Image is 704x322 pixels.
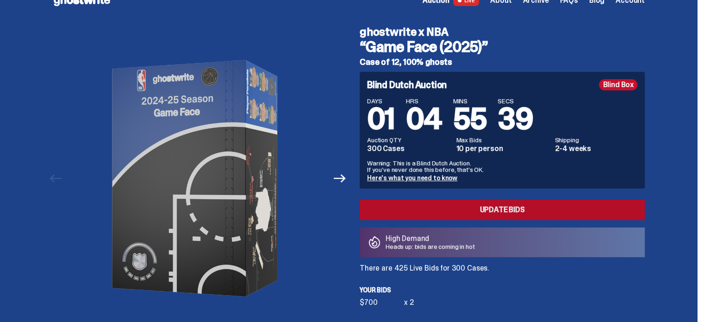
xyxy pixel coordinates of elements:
button: Next [330,168,350,189]
span: SECS [498,98,533,104]
p: There are 425 Live Bids for 300 Cases. [360,265,645,272]
p: Your bids [360,287,645,293]
span: 55 [453,100,487,138]
h4: ghostwrite x NBA [360,26,645,38]
dt: Max Bids [456,137,549,143]
dd: 10 per person [456,145,549,152]
p: High Demand [386,235,475,242]
dd: 300 Cases [367,145,451,152]
dt: Auction QTY [367,137,451,143]
div: Blind Box [599,79,637,90]
h3: “Game Face (2025)” [360,39,645,54]
span: HRS [406,98,442,104]
h5: Case of 12, 100% ghosts [360,58,645,66]
p: Warning: This is a Blind Dutch Auction. If you’ve never done this before, that’s OK. [367,160,637,173]
a: Update Bids [360,200,645,220]
h4: Blind Dutch Auction [367,80,447,89]
span: DAYS [367,98,395,104]
span: 04 [406,100,442,138]
a: Here's what you need to know [367,174,457,182]
span: MINS [453,98,487,104]
div: x 2 [404,299,414,306]
span: 39 [498,100,533,138]
p: Heads up: bids are coming in hot [386,243,475,250]
span: 01 [367,100,395,138]
dt: Shipping [554,137,637,143]
div: $700 [360,299,404,306]
dd: 2-4 weeks [554,145,637,152]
